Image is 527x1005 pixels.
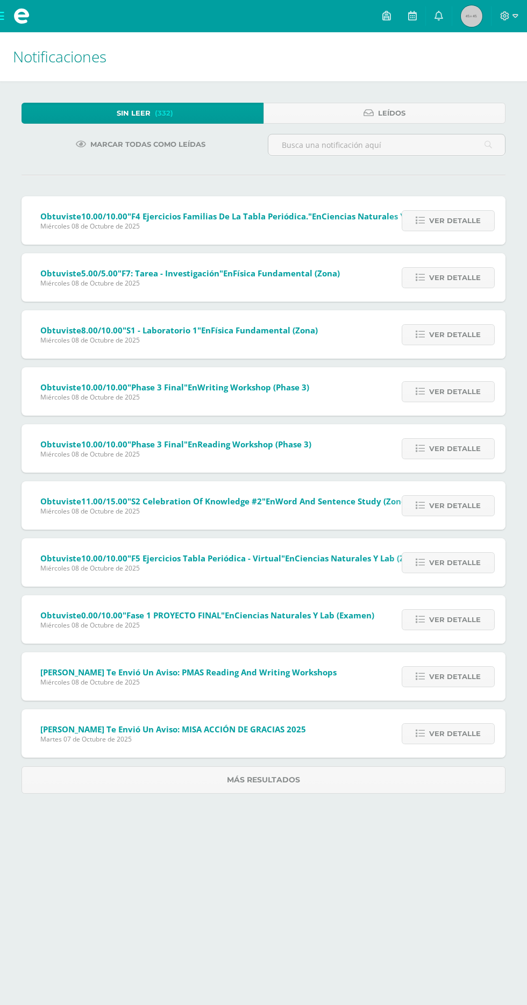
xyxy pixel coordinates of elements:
span: 5.00/5.00 [81,268,118,279]
img: 45x45 [461,5,482,27]
span: Miércoles 08 de Octubre de 2025 [40,222,449,231]
span: Miércoles 08 de Octubre de 2025 [40,678,337,687]
span: Ver detalle [429,724,481,744]
span: "S1 - Laboratorio 1" [123,325,201,336]
span: Leídos [378,103,405,123]
span: Obtuviste en [40,496,409,507]
span: 0.00/10.00 [81,610,123,621]
span: Martes 07 de Octubre de 2025 [40,735,306,744]
span: Ver detalle [429,268,481,288]
span: Reading Workshop (phase 3) [197,439,311,450]
span: "Phase 3 Final" [127,382,188,393]
span: 10.00/10.00 [81,211,127,222]
span: Obtuviste en [40,382,309,393]
span: Writing Workshop (phase 3) [197,382,309,393]
span: Obtuviste en [40,610,374,621]
span: Notificaciones [13,46,106,67]
span: Obtuviste en [40,439,311,450]
span: [PERSON_NAME] te envió un aviso: PMAS Reading and Writing Workshops [40,667,337,678]
span: 11.00/15.00 [81,496,127,507]
span: Física Fundamental (Zona) [211,325,318,336]
span: Obtuviste en [40,268,340,279]
a: Leídos [263,103,505,124]
span: Obtuviste en [40,325,318,336]
span: [PERSON_NAME] te envió un aviso: MISA ACCIÓN DE GRACIAS 2025 [40,724,306,735]
span: Miércoles 08 de Octubre de 2025 [40,507,409,516]
a: Marcar todas como leídas [62,134,219,155]
span: Ver detalle [429,553,481,573]
span: Miércoles 08 de Octubre de 2025 [40,450,311,459]
span: "F7: Tarea - Investigación" [118,268,223,279]
span: Miércoles 08 de Octubre de 2025 [40,279,340,288]
input: Busca una notificación aquí [268,134,505,155]
span: Word and Sentence Study (Zone) [275,496,409,507]
span: Ciencias Naturales y Lab (Zona) [295,553,422,564]
span: Marcar todas como leídas [90,134,205,154]
span: Obtuviste en [40,211,449,222]
span: 10.00/10.00 [81,382,127,393]
span: 10.00/10.00 [81,439,127,450]
span: Ver detalle [429,610,481,630]
span: Miércoles 08 de Octubre de 2025 [40,336,318,345]
span: Obtuviste en [40,553,422,564]
span: 8.00/10.00 [81,325,123,336]
span: Miércoles 08 de Octubre de 2025 [40,564,422,573]
span: Sin leer [117,103,151,123]
span: Ver detalle [429,382,481,402]
span: Ciencias Naturales y Lab (Zona) [322,211,449,222]
span: Ciencias Naturales y Lab (Examen) [234,610,374,621]
span: (332) [155,103,173,123]
span: "F4 Ejercicios Familias de la Tabla Periódica." [127,211,312,222]
a: Más resultados [22,766,505,794]
span: Miércoles 08 de Octubre de 2025 [40,621,374,630]
span: Ver detalle [429,667,481,687]
span: "S2 Celebration of Knowledge #2" [127,496,266,507]
span: Ver detalle [429,439,481,459]
span: Miércoles 08 de Octubre de 2025 [40,393,309,402]
span: Ver detalle [429,211,481,231]
span: 10.00/10.00 [81,553,127,564]
a: Sin leer(332) [22,103,263,124]
span: Ver detalle [429,496,481,516]
span: Ver detalle [429,325,481,345]
span: "Fase 1 PROYECTO FINAL" [123,610,225,621]
span: "F5 Ejercicios Tabla Periódica - Virtual" [127,553,285,564]
span: "Phase 3 Final" [127,439,188,450]
span: Física Fundamental (Zona) [233,268,340,279]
